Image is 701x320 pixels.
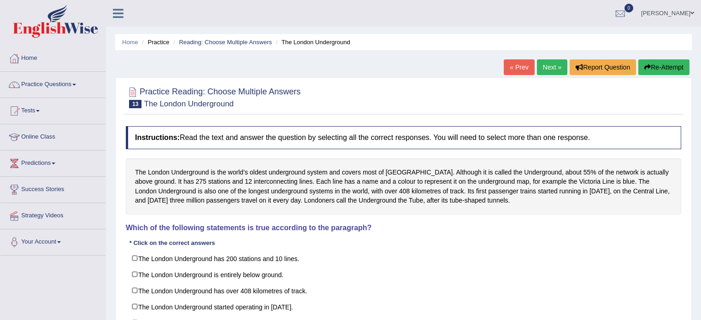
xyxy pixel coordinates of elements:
label: The London Underground has 200 stations and 10 lines. [126,250,681,267]
a: « Prev [504,59,534,75]
span: 13 [129,100,141,108]
a: Online Class [0,124,106,147]
button: Report Question [570,59,636,75]
b: Instructions: [135,134,180,141]
a: Success Stories [0,177,106,200]
h4: Read the text and answer the question by selecting all the correct responses. You will need to se... [126,126,681,149]
a: Home [122,39,138,46]
a: Next » [537,59,567,75]
small: The London Underground [144,99,234,108]
a: Predictions [0,151,106,174]
a: Home [0,46,106,69]
a: Practice Questions [0,72,106,95]
label: The London Underground is entirely below ground. [126,266,681,283]
a: Strategy Videos [0,203,106,226]
a: Reading: Choose Multiple Answers [179,39,272,46]
a: Your Account [0,229,106,252]
div: The London Underground is the world’s oldest underground system and covers most of [GEOGRAPHIC_DA... [126,158,681,215]
h4: Which of the following statements is true according to the paragraph? [126,224,681,232]
a: Tests [0,98,106,121]
li: The London Underground [274,38,350,47]
span: 0 [624,4,634,12]
button: Re-Attempt [638,59,689,75]
h2: Practice Reading: Choose Multiple Answers [126,85,300,108]
label: The London Underground started operating in [DATE]. [126,298,681,315]
li: Practice [140,38,169,47]
label: The London Underground has over 408 kilometres of track. [126,282,681,299]
div: * Click on the correct answers [126,239,218,248]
